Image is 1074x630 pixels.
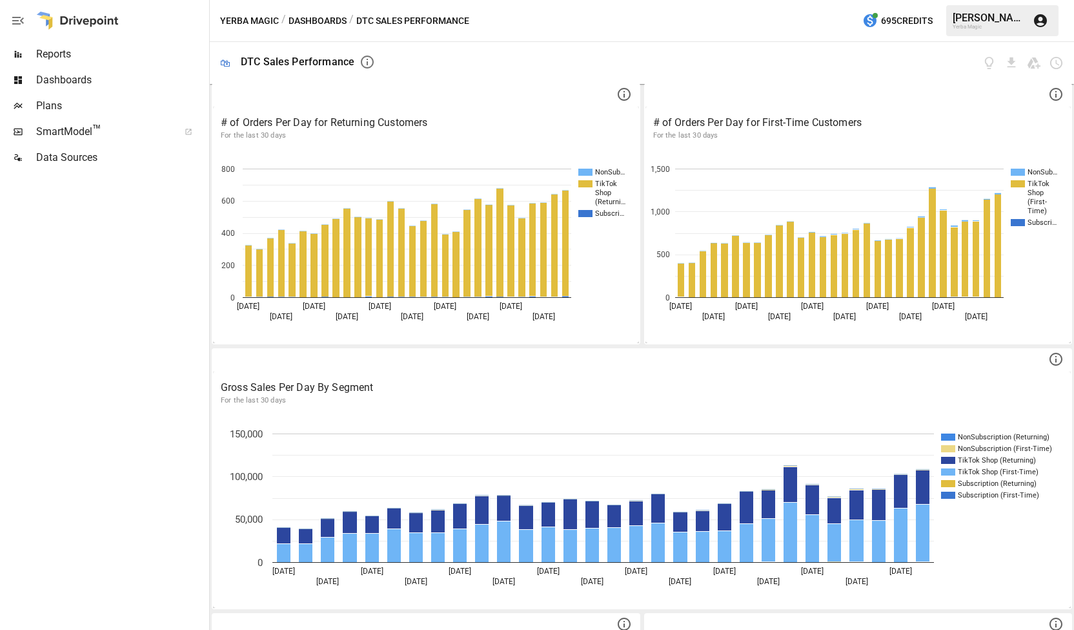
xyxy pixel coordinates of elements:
[230,293,235,302] text: 0
[958,433,1049,441] text: NonSubscription (Returning)
[958,445,1052,453] text: NonSubscription (First-Time)
[467,312,489,321] text: [DATE]
[289,13,347,29] button: Dashboards
[258,557,263,569] text: 0
[336,312,358,321] text: [DATE]
[434,302,456,311] text: [DATE]
[401,312,423,321] text: [DATE]
[281,13,286,29] div: /
[958,456,1036,465] text: TikTok Shop (Returning)
[645,149,1066,343] svg: A chart.
[964,312,987,321] text: [DATE]
[833,312,856,321] text: [DATE]
[953,24,1025,30] div: Yerba Magic
[235,514,263,525] text: 50,000
[221,395,1063,406] p: For the last 30 days
[595,198,625,206] text: (Returni…
[532,312,555,321] text: [DATE]
[36,124,170,140] span: SmartModel
[1028,218,1057,227] text: Subscri…
[857,9,938,33] button: 695Credits
[958,468,1039,476] text: TikTok Shop (First-Time)
[221,165,235,174] text: 800
[349,13,354,29] div: /
[537,567,560,576] text: [DATE]
[958,479,1037,488] text: Subscription (Returning)
[36,72,207,88] span: Dashboards
[665,293,669,302] text: 0
[272,567,295,576] text: [DATE]
[595,180,617,188] text: TikTok
[221,229,235,238] text: 400
[220,13,279,29] button: Yerba Magic
[1028,207,1047,215] text: Time)
[625,567,647,576] text: [DATE]
[1028,180,1049,188] text: TikTok
[36,150,207,165] span: Data Sources
[449,567,471,576] text: [DATE]
[303,302,325,311] text: [DATE]
[801,567,824,576] text: [DATE]
[650,207,669,216] text: 1,000
[846,577,868,586] text: [DATE]
[953,12,1025,24] div: [PERSON_NAME]
[713,567,736,576] text: [DATE]
[221,115,631,131] p: # of Orders Per Day for Returning Customers
[982,56,997,70] button: View documentation
[36,47,207,62] span: Reports
[595,168,625,176] text: NonSub…
[361,567,383,576] text: [DATE]
[221,196,235,205] text: 600
[899,312,922,321] text: [DATE]
[241,56,354,68] div: DTC Sales Performance
[237,302,259,311] text: [DATE]
[1049,56,1064,70] button: Schedule dashboard
[500,302,522,311] text: [DATE]
[230,471,263,483] text: 100,000
[767,312,790,321] text: [DATE]
[316,577,339,586] text: [DATE]
[669,577,691,586] text: [DATE]
[221,261,235,270] text: 200
[405,577,427,586] text: [DATE]
[220,57,230,69] div: 🛍
[669,302,692,311] text: [DATE]
[1028,198,1047,206] text: (First-
[1026,56,1041,70] button: Save as Google Doc
[92,122,101,138] span: ™
[230,428,263,440] text: 150,000
[757,577,780,586] text: [DATE]
[595,209,624,218] text: Subscri…
[221,380,1063,395] p: Gross Sales Per Day By Segment
[656,250,669,259] text: 500
[650,165,669,174] text: 1,500
[958,491,1039,499] text: Subscription (First-Time)
[866,302,889,311] text: [DATE]
[1028,189,1044,197] text: Shop
[221,131,631,141] p: For the last 30 days
[889,567,912,576] text: [DATE]
[270,312,292,321] text: [DATE]
[36,98,207,114] span: Plans
[1004,56,1019,70] button: Download dashboard
[492,577,515,586] text: [DATE]
[931,302,954,311] text: [DATE]
[702,312,725,321] text: [DATE]
[213,149,634,343] svg: A chart.
[735,302,758,311] text: [DATE]
[213,414,1061,608] svg: A chart.
[653,131,1064,141] p: For the last 30 days
[1028,168,1057,176] text: NonSub…
[881,13,933,29] span: 695 Credits
[369,302,391,311] text: [DATE]
[800,302,823,311] text: [DATE]
[581,577,603,586] text: [DATE]
[653,115,1064,131] p: # of Orders Per Day for First-Time Customers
